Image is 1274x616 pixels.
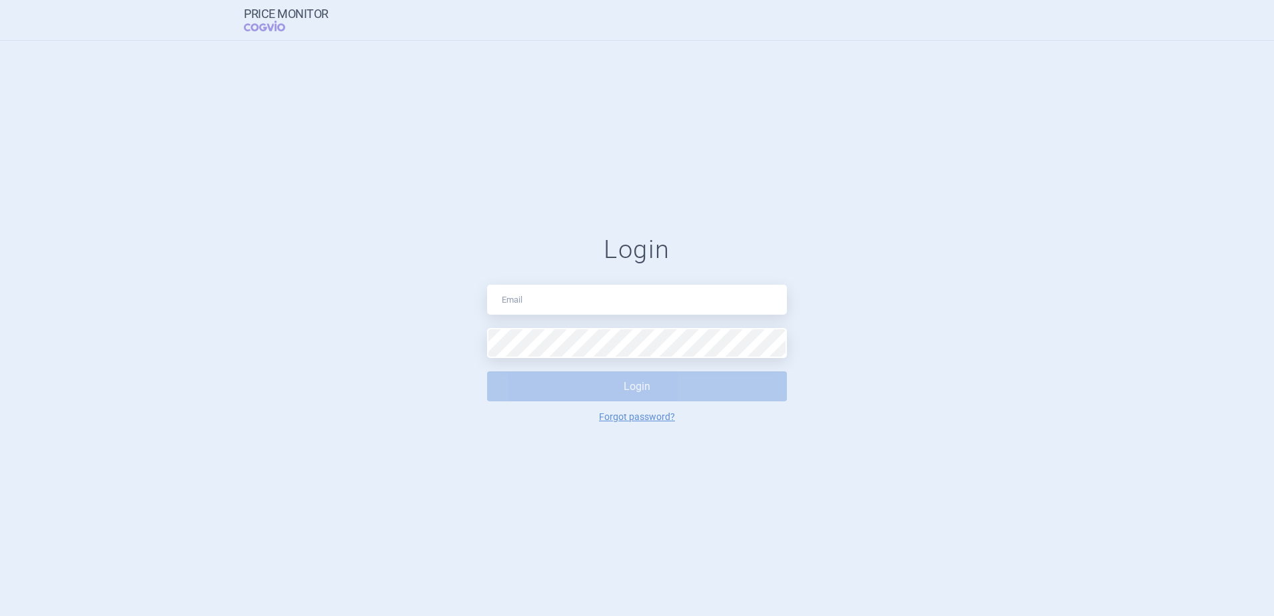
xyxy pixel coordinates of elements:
h1: Login [487,235,787,265]
button: Login [487,371,787,401]
strong: Price Monitor [244,7,328,21]
a: Forgot password? [599,412,675,421]
span: COGVIO [244,21,304,31]
input: Email [487,285,787,315]
a: Price MonitorCOGVIO [244,7,328,33]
